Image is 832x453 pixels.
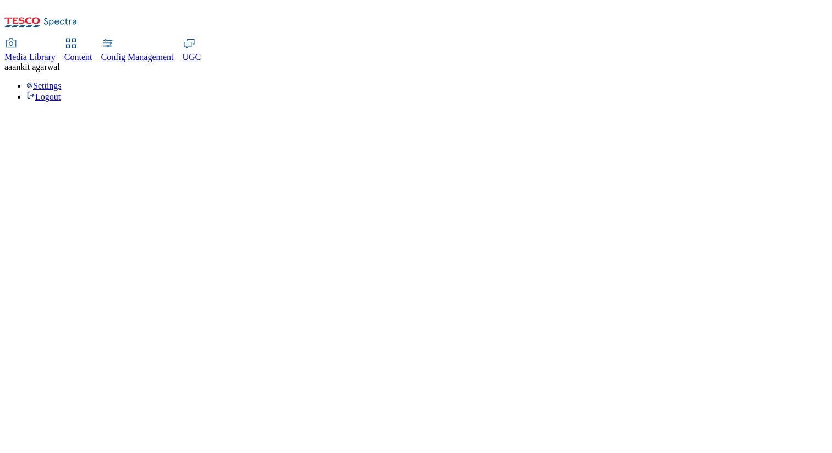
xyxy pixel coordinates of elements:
span: UGC [183,52,201,62]
span: ankit agarwal [12,62,60,72]
span: Content [64,52,92,62]
span: Config Management [101,52,174,62]
a: UGC [183,39,201,62]
a: Logout [26,92,61,101]
a: Media Library [4,39,56,62]
a: Settings [26,81,62,90]
span: aa [4,62,12,72]
span: Media Library [4,52,56,62]
a: Config Management [101,39,174,62]
a: Content [64,39,92,62]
